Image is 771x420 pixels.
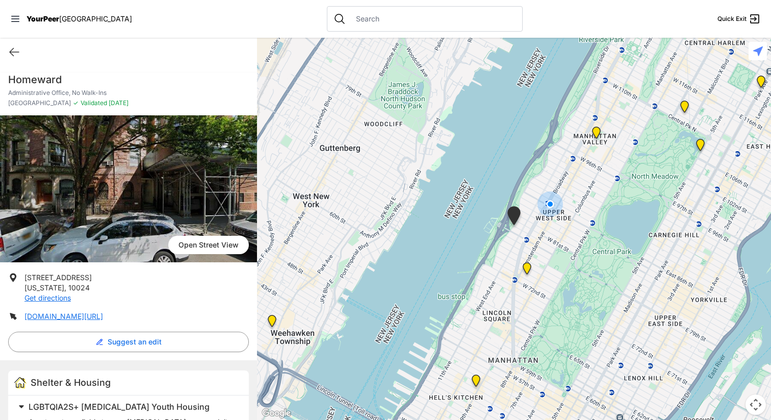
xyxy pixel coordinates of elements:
span: Validated [81,99,107,107]
span: Suggest an edit [108,337,162,347]
span: LGBTQIA2S+ [MEDICAL_DATA] Youth Housing [29,402,210,412]
span: [GEOGRAPHIC_DATA] [8,99,71,107]
input: Search [350,14,516,24]
div: You are here! [537,191,563,217]
div: Hamilton Senior Center [521,262,533,279]
span: Quick Exit [717,15,747,23]
button: Map camera controls [746,394,766,415]
a: [DOMAIN_NAME][URL] [24,312,103,320]
div: 9th Avenue Drop-in Center [470,375,482,391]
img: Google [260,407,293,420]
p: Administrative Office, No Walk-Ins [8,89,249,97]
div: 820 MRT Residential Chemical Dependence Treatment Program [678,101,691,117]
div: Bailey House, Inc. [755,76,767,92]
span: Shelter & Housing [31,377,111,388]
span: [GEOGRAPHIC_DATA] [59,14,132,23]
div: CASA Coordinated Entry Program Perc Dop-in Center [266,315,278,331]
a: YourPeer[GEOGRAPHIC_DATA] [27,16,132,22]
a: Quick Exit [717,13,761,25]
span: [US_STATE] [24,283,64,292]
div: Administrative Office, No Walk-Ins [505,206,523,229]
span: , [64,283,66,292]
h1: Homeward [8,72,249,87]
span: [DATE] [107,99,128,107]
button: Suggest an edit [8,332,249,352]
a: Get directions [24,293,71,302]
span: ✓ [73,99,79,107]
span: 10024 [68,283,90,292]
div: Trinity Lutheran Church [590,127,603,143]
span: YourPeer [27,14,59,23]
div: Uptown/Harlem DYCD Youth Drop-in Center [705,23,717,39]
span: [STREET_ADDRESS] [24,273,92,282]
a: Open this area in Google Maps (opens a new window) [260,407,293,420]
span: Open Street View [168,236,249,254]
